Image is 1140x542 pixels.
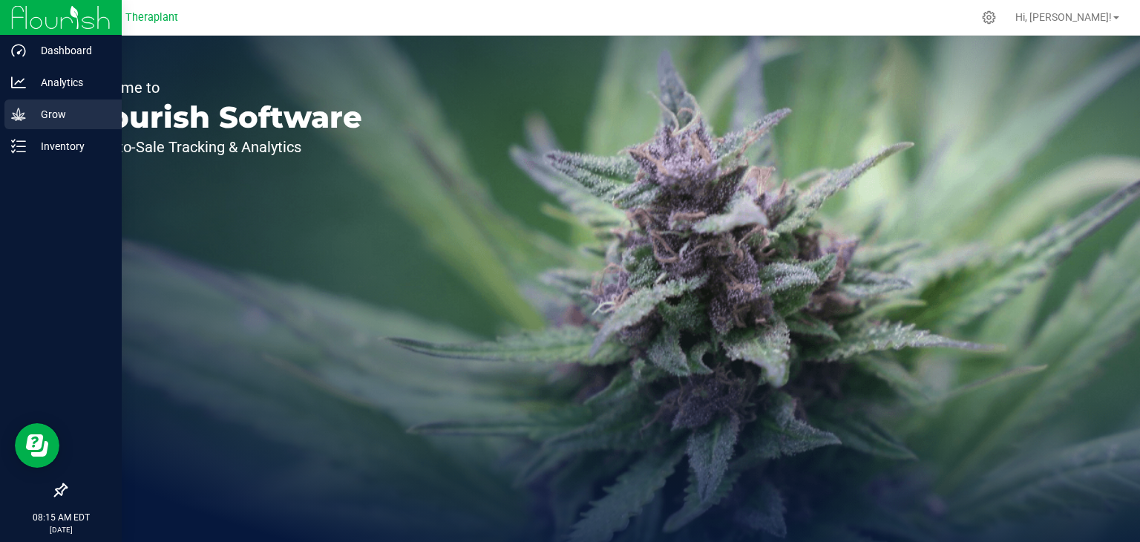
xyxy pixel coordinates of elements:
[26,42,115,59] p: Dashboard
[11,139,26,154] inline-svg: Inventory
[1015,11,1112,23] span: Hi, [PERSON_NAME]!
[11,75,26,90] inline-svg: Analytics
[980,10,998,25] div: Manage settings
[80,140,362,154] p: Seed-to-Sale Tracking & Analytics
[80,80,362,95] p: Welcome to
[7,511,115,524] p: 08:15 AM EDT
[80,102,362,132] p: Flourish Software
[11,43,26,58] inline-svg: Dashboard
[26,137,115,155] p: Inventory
[15,423,59,468] iframe: Resource center
[26,105,115,123] p: Grow
[7,524,115,535] p: [DATE]
[11,107,26,122] inline-svg: Grow
[125,11,178,24] span: Theraplant
[26,74,115,91] p: Analytics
